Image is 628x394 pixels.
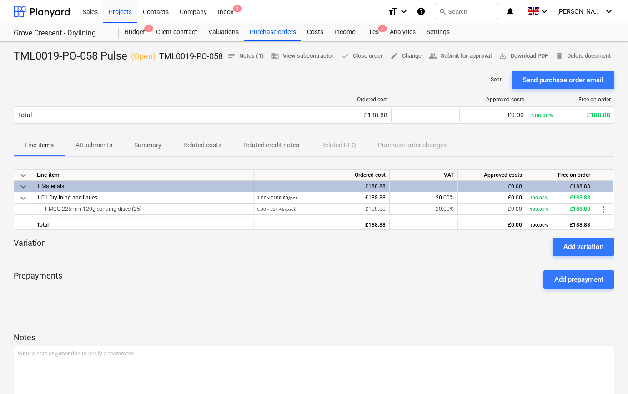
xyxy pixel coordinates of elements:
div: £188.88 [257,192,386,204]
div: Line-item [33,170,253,181]
span: people_alt [429,52,437,60]
p: Variation [14,238,46,256]
span: keyboard_arrow_down [18,170,29,181]
div: £188.88 [257,204,386,215]
div: 20.00% [390,192,458,204]
div: Approved costs [458,170,526,181]
div: Total [33,219,253,230]
p: Line-items [25,140,54,150]
div: Add variation [563,241,603,253]
span: business [271,52,279,60]
a: Client contract [151,23,203,41]
a: Purchase orders [244,23,301,41]
p: TML0019-PO-058 [159,51,223,62]
span: delete [555,52,563,60]
iframe: Chat Widget [583,350,628,394]
div: TML0019-PO-058 Pulse [14,49,223,64]
button: Change [387,49,425,63]
button: Submit for approval [425,49,495,63]
span: 1 [233,5,242,12]
div: Free on order [526,170,594,181]
div: Send purchase order email [522,74,603,86]
span: Change [390,51,422,61]
div: £0.00 [462,181,522,192]
span: Close order [341,51,383,61]
p: ( Open ) [131,51,156,62]
div: £188.88 [530,181,590,192]
div: VAT [390,170,458,181]
button: Download PDF [495,49,552,63]
div: Free on order [532,96,611,103]
span: Submit for approval [429,51,492,61]
span: edit [390,52,398,60]
button: Delete document [552,49,614,63]
div: £188.88 [257,181,386,192]
button: Notes (1) [224,49,267,63]
div: Ordered cost [327,96,388,103]
span: Delete document [555,51,611,61]
span: keyboard_arrow_down [18,181,29,192]
span: Download PDF [499,51,548,61]
div: Approved costs [463,96,524,103]
div: £188.88 [327,111,387,119]
div: Add prepayment [554,274,603,285]
button: Close order [337,49,387,63]
span: 1.01 Drylining ancillaries [37,195,97,201]
span: Notes (1) [227,51,264,61]
span: 7 [144,25,153,32]
a: Files2 [361,23,384,41]
small: 100.00% [532,112,553,119]
p: Related costs [183,140,221,150]
div: £188.88 [257,219,386,231]
p: Sent : - [491,76,504,84]
button: Add prepayment [543,270,614,289]
div: TIMCO 225mm 120g sanding discs (25) [37,204,249,214]
div: £188.88 [530,219,590,231]
span: notes [227,52,236,60]
div: £188.88 [532,111,610,119]
span: save_alt [499,52,507,60]
small: 100.00% [530,195,548,200]
button: View subcontractor [267,49,337,63]
span: 2 [378,25,387,32]
p: Related credit notes [243,140,299,150]
small: 100.00% [530,207,548,212]
span: more_vert [598,204,609,215]
p: Summary [134,140,161,150]
p: Prepayments [14,270,62,289]
span: keyboard_arrow_down [18,193,29,204]
span: View subcontractor [271,51,334,61]
span: done [341,52,349,60]
div: £188.88 [530,204,590,215]
small: 6.00 × £31.48 / pack [257,207,296,212]
small: 100.00% [530,223,548,228]
button: Add variation [553,238,614,256]
a: Costs [301,23,329,41]
button: Send purchase order email [512,71,614,89]
div: £188.88 [530,192,590,204]
div: Total [18,111,32,119]
div: 20.00% [390,204,458,215]
div: Ordered cost [253,170,390,181]
a: Valuations [203,23,244,41]
small: 1.00 × £188.88 / pcs [257,195,297,200]
a: Income [329,23,361,41]
a: Analytics [384,23,421,41]
div: Files [361,23,384,41]
div: Budget [119,23,151,41]
p: Attachments [75,140,112,150]
div: Grove Crescent - Drylining [14,29,108,38]
div: £0.00 [463,111,524,119]
a: Budget7 [119,23,151,41]
div: 1 Materials [37,181,249,192]
div: £0.00 [462,204,522,215]
a: Settings [421,23,455,41]
p: Notes [14,332,614,343]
